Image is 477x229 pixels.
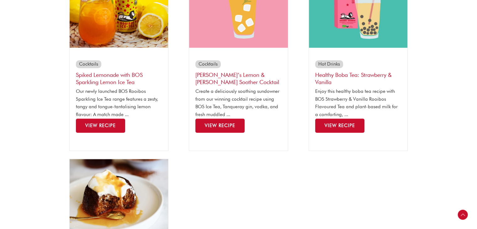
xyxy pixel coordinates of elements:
[325,123,355,128] span: View Recipe
[76,72,143,85] a: Spiked Lemonade with BOS Sparkling Lemon Ice Tea
[315,72,392,85] a: Healthy Boba Tea: Strawberry & Vanilla
[79,61,98,67] a: Cocktails
[315,119,364,133] a: Read more about Healthy Boba Tea: Strawberry & Vanilla
[195,119,245,133] a: Read more about Vuyo’s Lemon & Rosemary Soother Cocktail
[315,88,401,119] p: Enjoy this healthy boba tea recipe with BOS Strawberry & Vanilla Rooibos Flavoured Tea and plant-...
[205,123,235,128] span: View Recipe
[318,61,340,67] a: Hot Drinks
[76,119,125,133] a: Read more about Spiked Lemonade with BOS Sparkling Lemon Ice Tea
[195,72,279,85] a: [PERSON_NAME]’s Lemon & [PERSON_NAME] Soother Cocktail
[199,61,218,67] a: Cocktails
[85,123,116,128] span: View Recipe
[195,88,282,119] p: Create a deliciously soothing sundowner from our winning cocktail recipe using BOS Ice Tea, Tanqu...
[76,88,162,119] p: Our newly launched BOS Rooibos Sparkling Ice Tea range features a zesty, tangy and tongue-tantali...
